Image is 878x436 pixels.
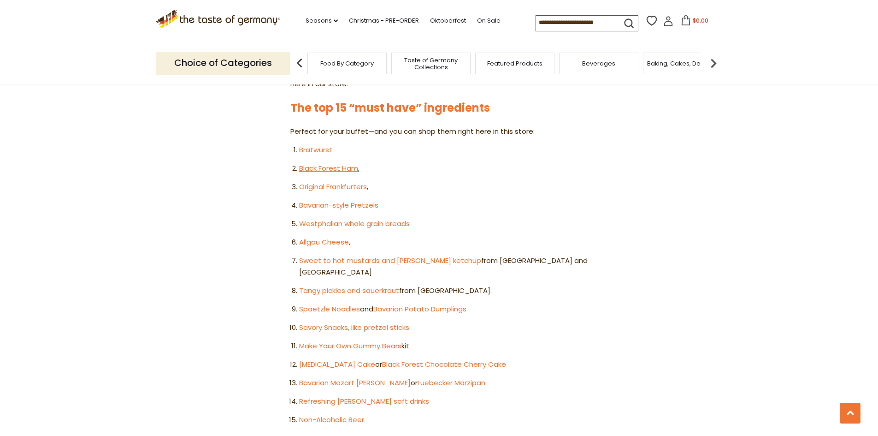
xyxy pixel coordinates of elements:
[675,15,714,29] button: $0.00
[299,163,588,174] li: ,
[290,54,309,72] img: previous arrow
[349,16,419,26] a: Christmas - PRE-ORDER
[693,17,708,24] span: $0.00
[299,359,588,370] li: or
[299,145,332,155] a: Bratwurst
[299,237,588,248] li: ,
[299,378,411,388] a: Bavarian Mozart [PERSON_NAME]
[418,378,485,388] a: Luebecker Marzipan
[299,255,588,278] li: from [GEOGRAPHIC_DATA] and [GEOGRAPHIC_DATA]
[299,341,401,351] a: Make Your Own Gummy Bears
[299,181,588,193] li: ,
[382,359,506,369] a: Black Forest Chocolate Cherry Cake
[299,285,588,297] li: from [GEOGRAPHIC_DATA].
[647,60,719,67] a: Baking, Cakes, Desserts
[299,219,410,228] a: Westphalian whole grain breads
[299,304,588,315] li: and
[299,323,409,332] a: Savory Snacks, like pretzel sticks
[299,377,588,389] li: or
[299,182,367,191] a: Original Frankfurters
[394,57,468,71] a: Taste of Germany Collections
[320,60,374,67] a: Food By Category
[299,340,588,352] li: kit.
[299,396,429,406] a: Refreshing [PERSON_NAME] soft drinks
[290,126,588,137] p: Perfect for your buffet—and you can shop them right here in this store:
[477,16,501,26] a: On Sale
[299,286,399,295] a: Tangy pickles and sauerkraut
[582,60,615,67] a: Beverages
[306,16,338,26] a: Seasons
[156,52,290,74] p: Choice of Categories
[430,16,466,26] a: Oktoberfest
[704,54,723,72] img: next arrow
[299,256,481,265] a: Sweet to hot mustards and [PERSON_NAME] ketchup
[299,359,375,369] a: [MEDICAL_DATA] Cake
[487,60,542,67] a: Featured Products
[299,163,358,173] a: Black Forest Ham
[373,304,466,314] a: Bavarian Potato Dumplings
[290,100,490,115] a: The top 15 “must have” ingredients
[299,237,349,247] a: Allgau Cheese
[299,415,364,424] a: Non-Alcoholic Beer
[299,200,378,210] a: Bavarian-style Pretzels
[299,304,360,314] a: Spaetzle Noodles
